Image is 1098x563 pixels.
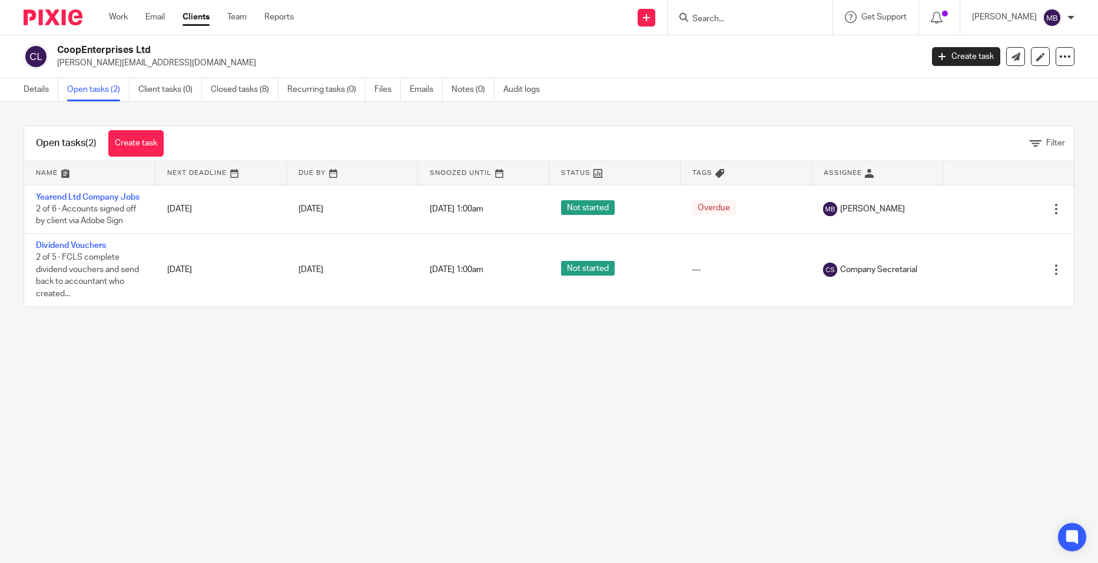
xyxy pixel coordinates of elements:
[692,200,736,215] span: Overdue
[561,261,615,276] span: Not started
[861,13,907,21] span: Get Support
[692,170,712,176] span: Tags
[692,264,800,276] div: ---
[108,130,164,157] a: Create task
[972,11,1037,23] p: [PERSON_NAME]
[36,193,140,201] a: Yearend Ltd Company Jobs
[145,11,165,23] a: Email
[430,170,492,176] span: Snoozed Until
[155,185,287,233] td: [DATE]
[503,78,549,101] a: Audit logs
[410,78,443,101] a: Emails
[36,205,136,226] span: 2 of 6 · Accounts signed off by client via Adobe Sign
[823,202,837,216] img: svg%3E
[36,241,106,250] a: Dividend Vouchers
[374,78,401,101] a: Files
[138,78,202,101] a: Client tasks (0)
[36,254,139,299] span: 2 of 5 · FCLS complete dividend vouchers and send back to accountant who created...
[298,205,323,213] span: [DATE]
[57,57,914,69] p: [PERSON_NAME][EMAIL_ADDRESS][DOMAIN_NAME]
[85,138,97,148] span: (2)
[57,44,743,57] h2: CoopEnterprises Ltd
[109,11,128,23] a: Work
[298,266,323,274] span: [DATE]
[561,170,591,176] span: Status
[452,78,495,101] a: Notes (0)
[24,78,58,101] a: Details
[24,9,82,25] img: Pixie
[823,263,837,277] img: svg%3E
[67,78,130,101] a: Open tasks (2)
[211,78,278,101] a: Closed tasks (8)
[287,78,366,101] a: Recurring tasks (0)
[1043,8,1061,27] img: svg%3E
[691,14,797,25] input: Search
[155,233,287,306] td: [DATE]
[227,11,247,23] a: Team
[1046,139,1065,147] span: Filter
[840,264,917,276] span: Company Secretarial
[430,205,483,213] span: [DATE] 1:00am
[932,47,1000,66] a: Create task
[183,11,210,23] a: Clients
[430,266,483,274] span: [DATE] 1:00am
[36,137,97,150] h1: Open tasks
[561,200,615,215] span: Not started
[264,11,294,23] a: Reports
[840,203,905,215] span: [PERSON_NAME]
[24,44,48,69] img: svg%3E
